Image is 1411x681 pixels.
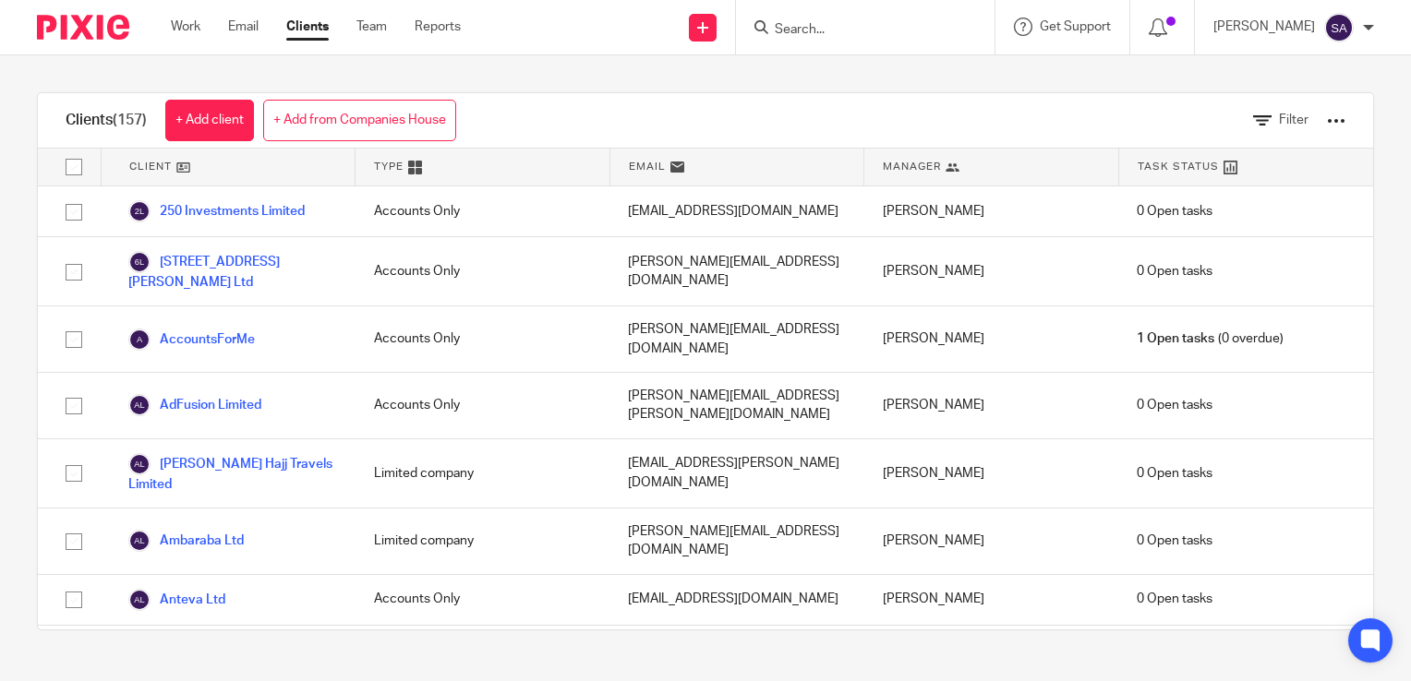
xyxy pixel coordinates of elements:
[374,159,404,174] span: Type
[263,100,456,141] a: + Add from Companies House
[66,111,147,130] h1: Clients
[128,329,151,351] img: svg%3E
[629,159,666,174] span: Email
[128,251,337,292] a: [STREET_ADDRESS][PERSON_NAME] Ltd
[883,159,941,174] span: Manager
[128,394,261,416] a: AdFusion Limited
[1137,532,1212,550] span: 0 Open tasks
[37,15,129,40] img: Pixie
[609,508,864,574] div: [PERSON_NAME][EMAIL_ADDRESS][DOMAIN_NAME]
[128,200,305,222] a: 250 Investments Limited
[1137,464,1212,483] span: 0 Open tasks
[864,186,1119,236] div: [PERSON_NAME]
[128,453,337,494] a: [PERSON_NAME] Hajj Travels Limited
[356,439,610,508] div: Limited company
[1138,159,1219,174] span: Task Status
[128,589,225,611] a: Anteva Ltd
[228,18,259,36] a: Email
[609,575,864,625] div: [EMAIL_ADDRESS][DOMAIN_NAME]
[609,186,864,236] div: [EMAIL_ADDRESS][DOMAIN_NAME]
[864,508,1119,574] div: [PERSON_NAME]
[356,373,610,438] div: Accounts Only
[864,626,1119,675] div: [PERSON_NAME]
[1137,396,1212,414] span: 0 Open tasks
[128,453,151,475] img: svg%3E
[113,113,147,127] span: (157)
[356,18,387,36] a: Team
[128,530,151,552] img: svg%3E
[609,306,864,372] div: [PERSON_NAME][EMAIL_ADDRESS][DOMAIN_NAME]
[128,394,151,416] img: svg%3E
[171,18,200,36] a: Work
[1324,13,1354,42] img: svg%3E
[1213,18,1315,36] p: [PERSON_NAME]
[286,18,329,36] a: Clients
[1040,20,1111,33] span: Get Support
[609,237,864,305] div: [PERSON_NAME][EMAIL_ADDRESS][DOMAIN_NAME]
[415,18,461,36] a: Reports
[128,589,151,611] img: svg%3E
[128,200,151,222] img: svg%3E
[1137,329,1214,348] span: 1 Open tasks
[864,306,1119,372] div: [PERSON_NAME]
[864,237,1119,305] div: [PERSON_NAME]
[609,373,864,438] div: [PERSON_NAME][EMAIL_ADDRESS][PERSON_NAME][DOMAIN_NAME]
[128,251,151,273] img: svg%3E
[1279,113,1308,126] span: Filter
[356,575,610,625] div: Accounts Only
[609,439,864,508] div: [EMAIL_ADDRESS][PERSON_NAME][DOMAIN_NAME]
[56,149,91,185] input: Select all
[1137,590,1212,608] span: 0 Open tasks
[128,329,255,351] a: AccountsForMe
[1137,262,1212,281] span: 0 Open tasks
[356,237,610,305] div: Accounts Only
[165,100,254,141] a: + Add client
[128,530,244,552] a: Ambaraba Ltd
[356,186,610,236] div: Accounts Only
[1137,202,1212,221] span: 0 Open tasks
[356,306,610,372] div: Accounts Only
[864,439,1119,508] div: [PERSON_NAME]
[773,22,939,39] input: Search
[864,575,1119,625] div: [PERSON_NAME]
[129,159,172,174] span: Client
[1137,329,1283,348] span: (0 overdue)
[356,626,610,675] div: Limited company
[864,373,1119,438] div: [PERSON_NAME]
[609,626,864,675] div: [EMAIL_ADDRESS][DOMAIN_NAME]
[356,508,610,574] div: Limited company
